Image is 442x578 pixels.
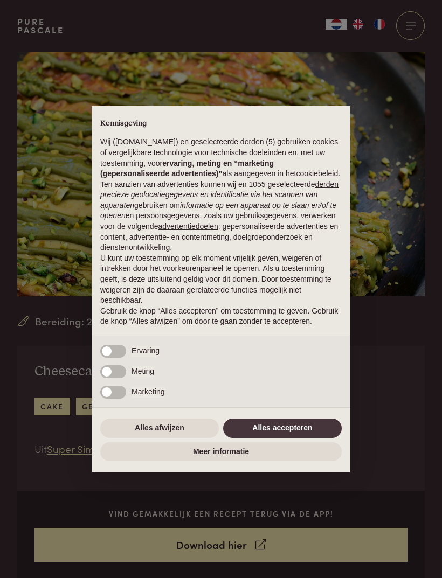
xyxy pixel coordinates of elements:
[158,221,218,232] button: advertentiedoelen
[100,137,342,179] p: Wij ([DOMAIN_NAME]) en geselecteerde derden (5) gebruiken cookies of vergelijkbare technologie vo...
[223,419,342,438] button: Alles accepteren
[100,179,342,253] p: Ten aanzien van advertenties kunnen wij en 1055 geselecteerde gebruiken om en persoonsgegevens, z...
[100,201,336,220] em: informatie op een apparaat op te slaan en/of te openen
[100,306,342,327] p: Gebruik de knop “Alles accepteren” om toestemming te geven. Gebruik de knop “Alles afwijzen” om d...
[132,366,154,377] span: Meting
[100,419,219,438] button: Alles afwijzen
[100,190,317,210] em: precieze geolocatiegegevens en identificatie via het scannen van apparaten
[100,159,274,178] strong: ervaring, meting en “marketing (gepersonaliseerde advertenties)”
[100,119,342,129] h2: Kennisgeving
[296,169,338,178] a: cookiebeleid
[100,442,342,462] button: Meer informatie
[100,253,342,306] p: U kunt uw toestemming op elk moment vrijelijk geven, weigeren of intrekken door het voorkeurenpan...
[132,346,160,357] span: Ervaring
[132,387,164,398] span: Marketing
[315,179,339,190] button: derden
